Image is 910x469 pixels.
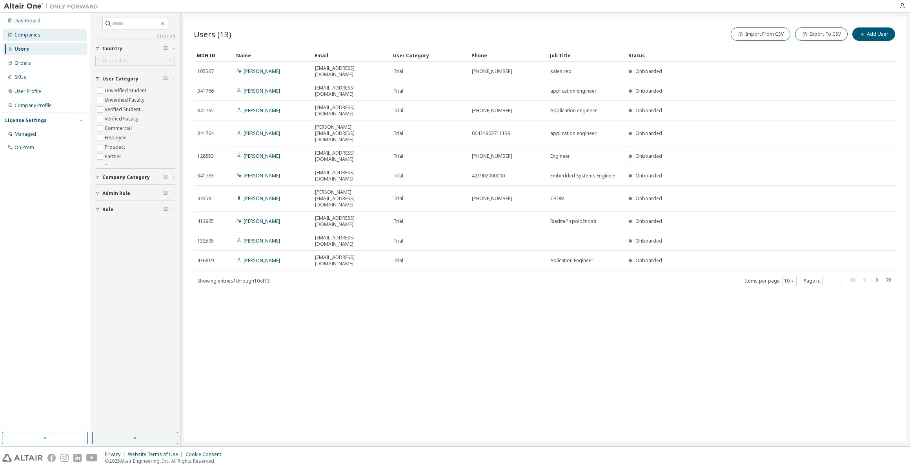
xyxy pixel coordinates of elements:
label: Verified Student [105,105,142,114]
span: Clear filter [163,190,168,197]
span: 94353 [197,195,211,202]
div: Website Terms of Use [128,451,186,458]
a: [PERSON_NAME] [244,257,280,264]
span: User Category [102,76,138,82]
span: application engineer [550,88,597,94]
img: instagram.svg [60,454,69,462]
div: Cookie Consent [186,451,226,458]
a: [PERSON_NAME] [244,153,280,159]
span: Onboarded [635,218,662,224]
label: Partner [105,152,123,161]
span: Company Category [102,174,150,181]
div: Company Profile [15,102,52,109]
span: Application engineer [550,108,597,114]
label: Commercial [105,124,133,133]
span: Trial [393,195,403,202]
span: Clear filter [163,174,168,181]
span: [EMAIL_ADDRESS][DOMAIN_NAME] [315,85,386,97]
span: [PHONE_NUMBER] [472,153,512,159]
label: Employee [105,133,128,142]
div: Phone [471,49,544,62]
span: 341766 [197,88,214,94]
span: Trial [393,257,403,264]
div: Job Title [550,49,622,62]
span: Embedded Systems Engineer [550,173,616,179]
div: Click to select [96,56,175,66]
span: Onboarded [635,257,662,264]
span: Role [102,206,113,213]
label: Unverified Faculty [105,95,146,105]
div: Status [628,49,850,62]
span: Onboarded [635,130,662,137]
span: [PERSON_NAME][EMAIL_ADDRESS][DOMAIN_NAME] [315,189,386,208]
button: 10 [784,278,795,284]
span: Engineer [550,153,570,159]
span: Trial [393,153,403,159]
span: CBDM [550,195,564,202]
span: Page n. [804,276,841,286]
label: Verified Faculty [105,114,140,124]
div: Dashboard [15,18,40,24]
a: Clear all [95,33,175,40]
span: 105567 [197,68,214,75]
span: Onboarded [635,68,662,75]
span: Clear filter [163,206,168,213]
span: Aplication Engineer [550,257,593,264]
div: Name [236,49,308,62]
div: Privacy [105,451,128,458]
span: [PERSON_NAME][EMAIL_ADDRESS][DOMAIN_NAME] [315,124,386,143]
div: Email [315,49,387,62]
span: Onboarded [635,88,662,94]
div: Managed [15,131,36,137]
img: Altair One [4,2,102,10]
span: 436819 [197,257,214,264]
a: [PERSON_NAME] [244,130,280,137]
span: sales rep [550,68,571,75]
span: [PHONE_NUMBER] [472,195,512,202]
span: [EMAIL_ADDRESS][DOMAIN_NAME] [315,235,386,247]
span: Country [102,46,122,52]
span: 341763 [197,173,214,179]
button: Add User [852,27,895,41]
button: Import From CSV [731,27,790,41]
span: [PHONE_NUMBER] [472,108,512,114]
a: [PERSON_NAME] [244,172,280,179]
span: 412965 [197,218,214,224]
span: Trial [393,238,403,244]
span: 341765 [197,108,214,114]
a: [PERSON_NAME] [244,237,280,244]
img: youtube.svg [86,454,98,462]
span: Onboarded [635,237,662,244]
button: Export To CSV [795,27,848,41]
div: Companies [15,32,40,38]
span: 341764 [197,130,214,137]
a: [PERSON_NAME] [244,88,280,94]
div: Orders [15,60,31,66]
div: User Category [393,49,465,62]
span: Onboarded [635,195,662,202]
span: Trial [393,68,403,75]
button: Country [95,40,175,57]
span: Clear filter [163,76,168,82]
span: 128553 [197,153,214,159]
span: [EMAIL_ADDRESS][DOMAIN_NAME] [315,254,386,267]
a: [PERSON_NAME] [244,68,280,75]
span: Onboarded [635,107,662,114]
button: Role [95,201,175,218]
span: [EMAIL_ADDRESS][DOMAIN_NAME] [315,170,386,182]
img: facebook.svg [47,454,56,462]
label: Trial [105,161,116,171]
span: Onboarded [635,153,662,159]
img: altair_logo.svg [2,454,43,462]
span: [EMAIL_ADDRESS][DOMAIN_NAME] [315,215,386,228]
label: Prospect [105,142,127,152]
span: Trial [393,108,403,114]
button: Company Category [95,169,175,186]
div: License Settings [5,117,47,124]
div: SKUs [15,74,26,80]
span: Showing entries 1 through 10 of 13 [197,277,270,284]
div: MDH ID [197,49,230,62]
label: Unverified Student [105,86,148,95]
span: 00421903711139 [472,130,510,137]
div: Users [15,46,29,52]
